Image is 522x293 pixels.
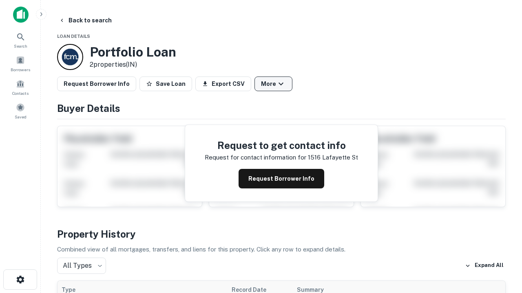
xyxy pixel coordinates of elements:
span: Contacts [12,90,29,96]
button: Request Borrower Info [57,77,136,91]
a: Search [2,29,38,51]
p: 2 properties (IN) [90,60,176,70]
div: All Types [57,258,106,274]
button: Expand All [463,260,506,272]
img: capitalize-icon.png [13,7,29,23]
h3: Portfolio Loan [90,44,176,60]
button: Request Borrower Info [239,169,324,188]
p: 1516 lafayette st [308,153,358,162]
button: Save Loan [139,77,192,91]
a: Borrowers [2,52,38,74]
button: Export CSV [195,77,251,91]
span: Saved [15,114,27,120]
h4: Request to get contact info [205,138,358,153]
h4: Buyer Details [57,101,506,116]
p: Combined view of all mortgages, transfers, and liens for this property. Click any row to expand d... [57,245,506,254]
iframe: Chat Widget [481,228,522,267]
p: Request for contact information for [205,153,306,162]
h4: Property History [57,227,506,241]
a: Saved [2,100,38,122]
span: Loan Details [57,34,90,39]
button: Back to search [55,13,115,28]
span: Borrowers [11,66,30,73]
button: More [254,77,292,91]
a: Contacts [2,76,38,98]
span: Search [14,43,27,49]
